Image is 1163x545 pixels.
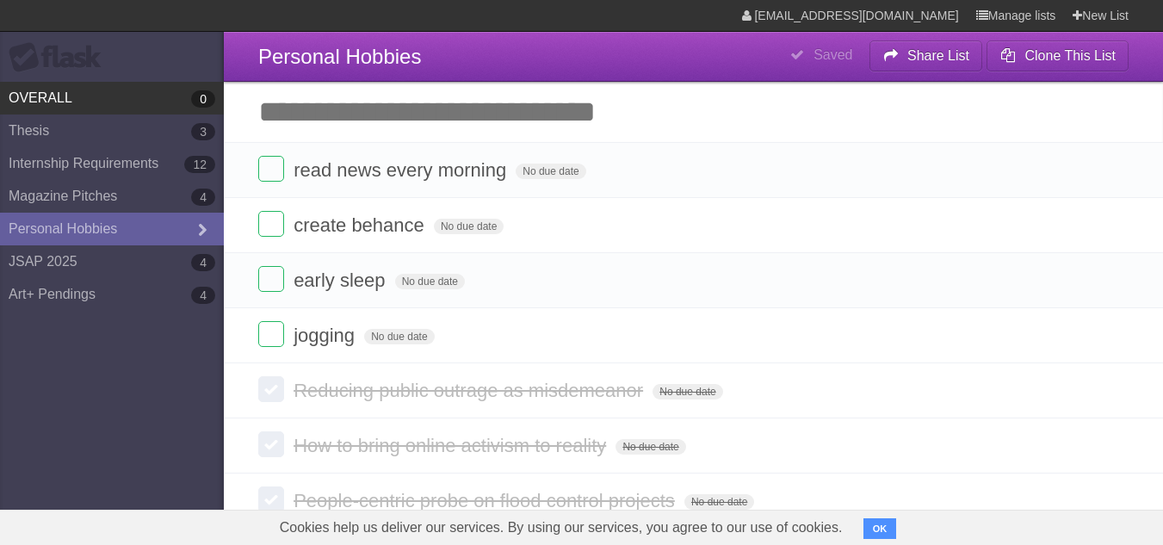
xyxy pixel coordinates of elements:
button: OK [863,518,897,539]
label: Done [258,156,284,182]
label: Done [258,486,284,512]
button: Share List [869,40,983,71]
span: Cookies help us deliver our services. By using our services, you agree to our use of cookies. [263,511,860,545]
span: No due date [516,164,585,179]
label: Done [258,376,284,402]
span: create behance [294,214,429,236]
span: Personal Hobbies [258,45,421,68]
b: Clone This List [1024,48,1116,63]
b: 3 [191,123,215,140]
label: Done [258,431,284,457]
span: early sleep [294,269,389,291]
label: Done [258,321,284,347]
span: read news every morning [294,159,510,181]
div: Flask [9,42,112,73]
label: Done [258,266,284,292]
label: Done [258,211,284,237]
b: 4 [191,287,215,304]
span: No due date [684,494,754,510]
span: No due date [653,384,722,399]
span: No due date [364,329,434,344]
b: 4 [191,189,215,206]
span: No due date [616,439,685,455]
b: Saved [813,47,852,62]
span: jogging [294,325,359,346]
span: How to bring online activism to reality [294,435,610,456]
span: People-centric probe on flood control projects [294,490,679,511]
span: No due date [434,219,504,234]
b: 12 [184,156,215,173]
b: Share List [907,48,969,63]
span: No due date [395,274,465,289]
b: 4 [191,254,215,271]
span: Reducing public outrage as misdemeanor [294,380,647,401]
b: 0 [191,90,215,108]
button: Clone This List [987,40,1129,71]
